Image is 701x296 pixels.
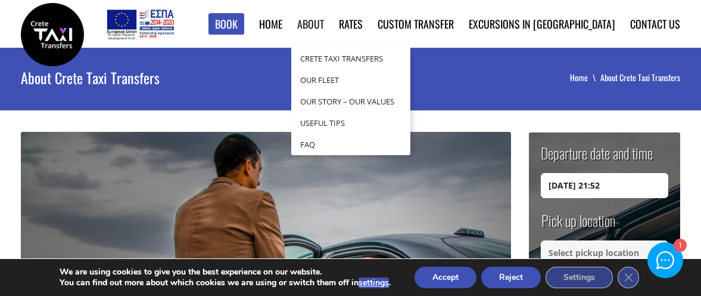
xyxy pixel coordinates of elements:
button: settings [359,277,389,288]
a: Crete Taxi Transfers | No1 Reliable Crete Taxi Transfers | Crete Taxi Transfers [21,27,84,39]
button: Reject [481,267,541,288]
img: e-bannersEUERDF180X90.jpg [105,6,176,42]
button: Close GDPR Cookie Banner [618,267,639,288]
li: About Crete Taxi Transfers [600,72,680,84]
h1: About Crete Taxi Transfers [21,48,388,107]
a: Show All Items [647,240,667,266]
a: Book [208,13,244,35]
a: Home [570,71,600,84]
a: Our Fleet [291,69,410,91]
a: Contact us [630,16,680,32]
a: Faq [291,134,410,155]
label: Pick up location [541,210,615,240]
a: Custom Transfer [378,16,454,32]
a: About [297,16,324,32]
div: 1 [673,240,686,252]
p: We are using cookies to give you the best experience on our website. [60,267,391,277]
img: Crete Taxi Transfers | No1 Reliable Crete Taxi Transfers | Crete Taxi Transfers [21,3,84,66]
p: You can find out more about which cookies we are using or switch them off in . [60,277,391,288]
a: Crete Taxi Transfers [291,48,410,69]
label: Departure date and time [541,143,653,173]
button: Settings [546,267,613,288]
a: Our Story – Our Values [291,91,410,112]
a: Excursions in [GEOGRAPHIC_DATA] [469,16,615,32]
input: Select pickup location [541,240,668,266]
a: Rates [339,16,363,32]
a: Useful Tips [291,112,410,134]
button: Accept [415,267,476,288]
a: Home [259,16,282,32]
